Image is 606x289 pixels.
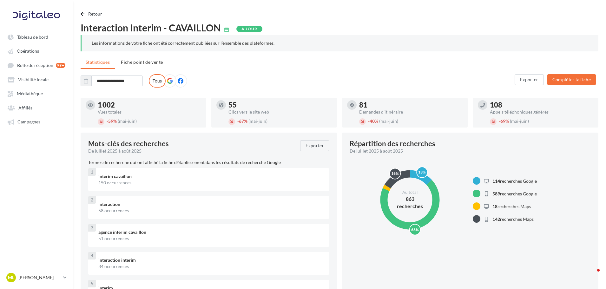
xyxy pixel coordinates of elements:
div: Les informations de votre fiche ont été correctement publiées sur l’ensemble des plateformes. [92,40,588,46]
span: recherches Maps [492,216,534,222]
div: 1 [88,168,96,176]
div: 5 [88,280,96,287]
span: (mai-juin) [248,118,267,124]
span: - [499,118,500,124]
a: ML [PERSON_NAME] [5,272,68,284]
div: Vues totales [98,110,201,114]
span: Visibilité locale [18,77,49,82]
a: Compléter la fiche [545,76,598,82]
span: - [107,118,108,124]
div: interaction interim [98,257,324,263]
span: 114 [492,178,500,184]
span: Opérations [17,49,39,54]
div: 4 [88,252,96,259]
div: 99+ [56,63,65,68]
div: 58 occurrences [98,207,324,214]
div: interaction [98,201,324,207]
span: Boîte de réception [17,62,53,68]
div: 81 [359,102,463,108]
span: Médiathèque [17,91,43,96]
p: Termes de recherche qui ont affiché la fiche d'établissement dans les résultats de recherche Google [88,159,329,166]
iframe: Intercom live chat [584,267,600,283]
div: Clics vers le site web [228,110,332,114]
span: Interaction Interim - CAVAILLON [81,23,221,32]
span: recherches Google [492,191,537,196]
span: 589 [492,191,500,196]
span: Tableau de bord [17,34,48,40]
span: 69% [499,118,509,124]
span: 142 [492,216,500,222]
div: 34 occurrences [98,263,324,270]
label: Tous [149,74,166,88]
div: 150 occurrences [98,180,324,186]
span: 18 [492,204,497,209]
div: Répartition des recherches [350,140,435,147]
div: 1 002 [98,102,201,108]
button: Retour [81,10,105,18]
div: 108 [490,102,593,108]
a: Médiathèque [4,88,69,99]
div: agence interim cavaillon [98,229,324,235]
span: Campagnes [17,119,40,125]
p: [PERSON_NAME] [18,274,61,281]
span: Fiche point de vente [121,59,163,65]
div: 55 [228,102,332,108]
div: 3 [88,224,96,232]
a: Campagnes [4,116,69,127]
div: Appels téléphoniques générés [490,110,593,114]
span: - [237,118,239,124]
span: (mai-juin) [379,118,398,124]
span: Mots-clés des recherches [88,140,169,147]
div: De juillet 2025 à août 2025 [88,148,295,154]
div: 2 [88,196,96,204]
div: interim cavaillon [98,173,324,180]
span: Retour [88,11,102,16]
a: Tableau de bord [4,31,69,43]
span: recherches Maps [492,204,531,209]
a: Affiliés [4,102,69,113]
span: Affiliés [18,105,32,110]
button: Exporter [300,140,329,151]
a: Boîte de réception 99+ [4,59,69,71]
div: 51 occurrences [98,235,324,242]
span: (mai-juin) [510,118,529,124]
div: De juillet 2025 à août 2025 [350,148,586,154]
div: Demandes d'itinéraire [359,110,463,114]
a: Visibilité locale [4,74,69,85]
span: 67% [237,118,247,124]
div: À jour [236,26,262,32]
span: recherches Google [492,178,537,184]
span: 40% [368,118,378,124]
a: Opérations [4,45,69,56]
span: (mai-juin) [118,118,137,124]
span: 59% [107,118,117,124]
button: Compléter la fiche [547,74,596,85]
button: Exporter [515,74,544,85]
span: - [368,118,370,124]
span: ML [8,274,14,281]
